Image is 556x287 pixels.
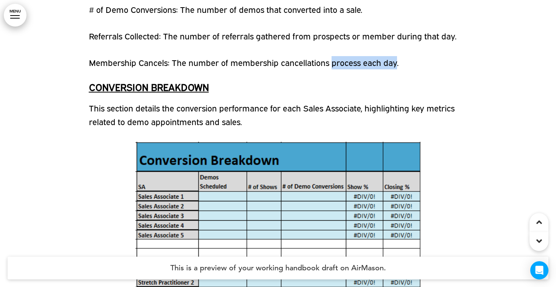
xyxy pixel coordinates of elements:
span: Conversion Breakdown [89,82,209,93]
p: Membership Cancels: The number of membership cancellations process each day. [89,56,467,69]
p: Referrals Collected: The number of referrals gathered from prospects or member during that day. [89,30,467,43]
h4: This is a preview of your working handbook draft on AirMason. [8,257,548,279]
a: MENU [4,4,26,27]
p: This section details the conversion performance for each Sales Associate, highlighting key metric... [89,102,467,128]
p: # of Demo Conversions: The number of demos that converted into a sale. [89,3,467,16]
div: Open Intercom Messenger [530,261,548,279]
